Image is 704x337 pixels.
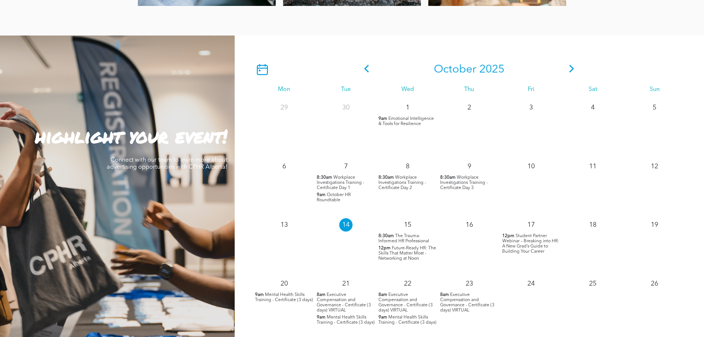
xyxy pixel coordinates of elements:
[317,315,326,320] span: 9am
[648,160,661,173] p: 12
[624,86,686,93] div: Sun
[438,86,500,93] div: Thu
[586,218,599,232] p: 18
[317,175,364,190] span: Workplace Investigations Training - Certificate Day 1
[524,101,538,114] p: 3
[378,315,387,320] span: 9am
[648,218,661,232] p: 19
[317,175,332,180] span: 8:30am
[440,293,494,313] span: Executive Compensation and Governance - Certificate (3 days) VIRTUAL
[401,277,414,290] p: 22
[107,157,227,170] span: Connect with our team to learn more about advertising opportunities with CPHR Alberta!
[440,292,449,297] span: 8am
[378,246,391,251] span: 12pm
[500,86,562,93] div: Fri
[339,277,353,290] p: 21
[586,277,599,290] p: 25
[586,160,599,173] p: 11
[339,160,353,173] p: 7
[253,86,315,93] div: Mon
[648,101,661,114] p: 5
[35,123,227,149] strong: highlight your event!
[524,218,538,232] p: 17
[255,292,264,297] span: 9am
[463,101,476,114] p: 2
[278,277,291,290] p: 20
[502,233,514,239] span: 12pm
[502,234,559,254] span: Student Partner Webinar – Breaking into HR: A New Grad’s Guide to Building Your Career
[463,277,476,290] p: 23
[378,175,394,180] span: 8:30am
[401,101,414,114] p: 1
[434,64,476,75] span: October
[479,64,504,75] span: 2025
[401,160,414,173] p: 8
[317,193,351,202] span: October HR Roundtable
[440,175,488,190] span: Workplace Investigations Training - Certificate Day 3
[378,234,429,243] span: The Trauma-Informed HR Professional
[378,116,387,121] span: 9am
[463,160,476,173] p: 9
[378,233,394,239] span: 8:30am
[524,160,538,173] p: 10
[377,86,438,93] div: Wed
[339,218,353,232] p: 14
[463,218,476,232] p: 16
[440,175,456,180] span: 8:30am
[524,277,538,290] p: 24
[317,293,371,313] span: Executive Compensation and Governance - Certificate (3 days) VIRTUAL
[278,101,291,114] p: 29
[317,292,326,297] span: 8am
[278,160,291,173] p: 6
[562,86,624,93] div: Sat
[317,192,326,198] span: 9am
[378,315,436,325] span: Mental Health Skills Training - Certificate (3 days)
[339,101,353,114] p: 30
[315,86,377,93] div: Tue
[401,218,414,232] p: 15
[378,246,436,261] span: Future-Ready HR: The Skills That Matter Most - Networking at Noon
[378,117,434,126] span: Emotional Intelligence & Tools for Resilience
[255,293,313,302] span: Mental Health Skills Training - Certificate (3 days)
[648,277,661,290] p: 26
[586,101,599,114] p: 4
[378,175,426,190] span: Workplace Investigations Training - Certificate Day 2
[378,292,387,297] span: 8am
[278,218,291,232] p: 13
[317,315,375,325] span: Mental Health Skills Training - Certificate (3 days)
[378,293,433,313] span: Executive Compensation and Governance - Certificate (3 days) VIRTUAL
